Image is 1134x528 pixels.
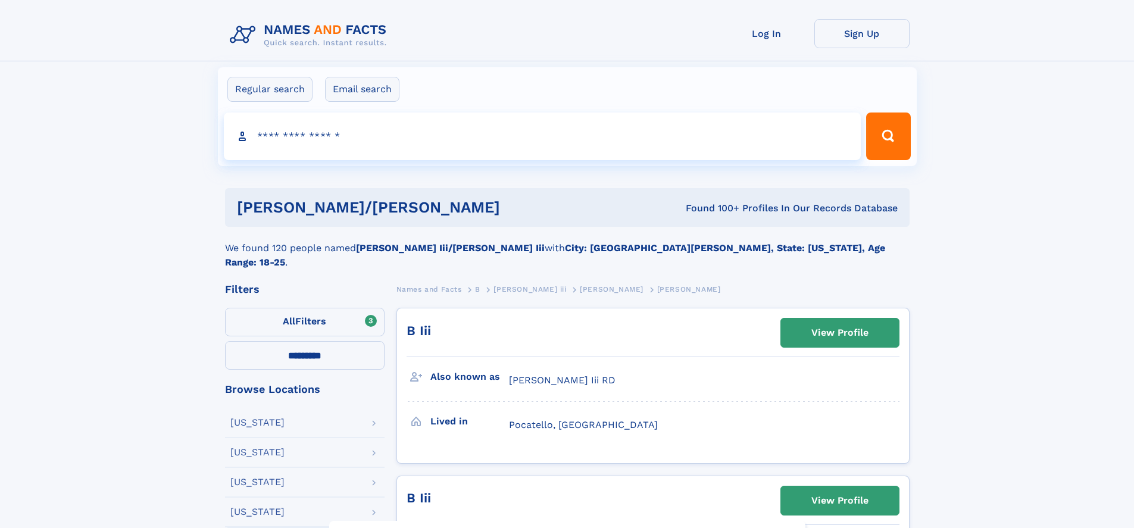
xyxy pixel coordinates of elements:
div: [US_STATE] [230,448,285,457]
a: Sign Up [814,19,910,48]
div: [US_STATE] [230,477,285,487]
b: City: [GEOGRAPHIC_DATA][PERSON_NAME], State: [US_STATE], Age Range: 18-25 [225,242,885,268]
div: Found 100+ Profiles In Our Records Database [593,202,898,215]
div: [US_STATE] [230,418,285,427]
h1: [PERSON_NAME]/[PERSON_NAME] [237,200,593,215]
a: Log In [719,19,814,48]
span: [PERSON_NAME] [657,285,721,293]
span: Pocatello, [GEOGRAPHIC_DATA] [509,419,658,430]
b: [PERSON_NAME] Iii/[PERSON_NAME] Iii [356,242,545,254]
span: All [283,315,295,327]
h3: Also known as [430,367,509,387]
div: View Profile [811,487,869,514]
a: B Iii [407,323,431,338]
label: Email search [325,77,399,102]
a: B Iii [407,490,431,505]
a: View Profile [781,318,899,347]
div: Browse Locations [225,384,385,395]
button: Search Button [866,113,910,160]
span: [PERSON_NAME] iii [493,285,566,293]
label: Regular search [227,77,313,102]
a: [PERSON_NAME] [580,282,643,296]
span: [PERSON_NAME] [580,285,643,293]
div: We found 120 people named with . [225,227,910,270]
img: Logo Names and Facts [225,19,396,51]
label: Filters [225,308,385,336]
div: Filters [225,284,385,295]
a: B [475,282,480,296]
h3: Lived in [430,411,509,432]
div: View Profile [811,319,869,346]
a: Names and Facts [396,282,462,296]
a: [PERSON_NAME] iii [493,282,566,296]
span: B [475,285,480,293]
input: search input [224,113,861,160]
span: [PERSON_NAME] Iii RD [509,374,616,386]
a: View Profile [781,486,899,515]
div: [US_STATE] [230,507,285,517]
